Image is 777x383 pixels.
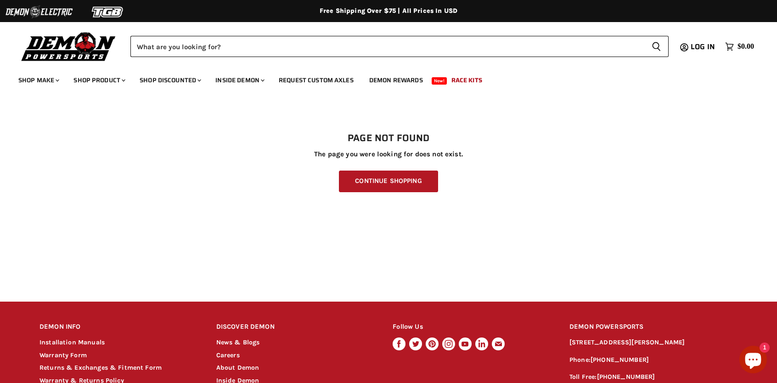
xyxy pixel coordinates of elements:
[432,77,447,85] span: New!
[21,7,756,15] div: Free Shipping Over $75 | All Prices In USD
[597,373,655,381] a: [PHONE_NUMBER]
[216,351,240,359] a: Careers
[39,364,162,372] a: Returns & Exchanges & Fitment Form
[737,346,770,376] inbox-online-store-chat: Shopify online store chat
[591,356,649,364] a: [PHONE_NUMBER]
[216,364,259,372] a: About Demon
[39,133,738,144] h1: Page not found
[5,3,73,21] img: Demon Electric Logo 2
[39,351,87,359] a: Warranty Form
[272,71,360,90] a: Request Custom Axles
[687,43,721,51] a: Log in
[18,30,119,63] img: Demon Powersports
[208,71,270,90] a: Inside Demon
[644,36,669,57] button: Search
[721,40,759,53] a: $0.00
[569,372,738,383] p: Toll Free:
[393,316,552,338] h2: Follow Us
[39,338,105,346] a: Installation Manuals
[569,316,738,338] h2: DEMON POWERSPORTS
[11,71,65,90] a: Shop Make
[691,41,715,52] span: Log in
[130,36,644,57] input: Search
[738,42,754,51] span: $0.00
[362,71,430,90] a: Demon Rewards
[39,150,738,158] p: The page you were looking for does not exist.
[130,36,669,57] form: Product
[569,355,738,366] p: Phone:
[39,316,199,338] h2: DEMON INFO
[569,337,738,348] p: [STREET_ADDRESS][PERSON_NAME]
[445,71,489,90] a: Race Kits
[339,171,438,192] a: Continue Shopping
[216,338,260,346] a: News & Blogs
[73,3,142,21] img: TGB Logo 2
[67,71,131,90] a: Shop Product
[216,316,376,338] h2: DISCOVER DEMON
[133,71,207,90] a: Shop Discounted
[11,67,752,90] ul: Main menu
